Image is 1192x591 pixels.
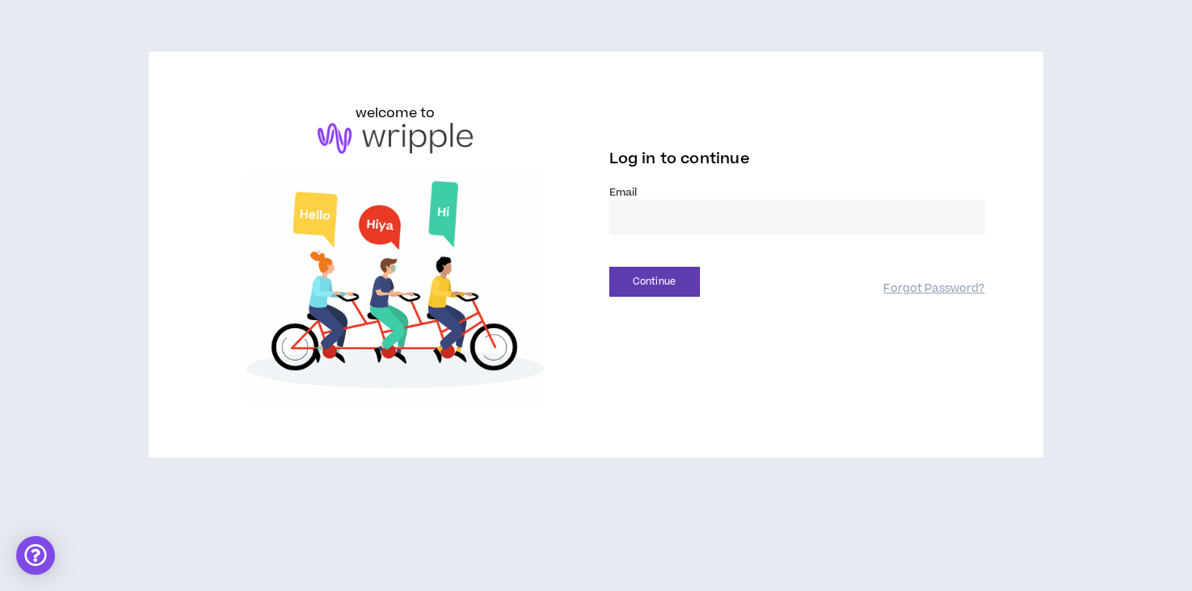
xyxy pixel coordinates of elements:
[883,281,984,297] a: Forgot Password?
[356,103,436,123] h6: welcome to
[16,536,55,575] div: Open Intercom Messenger
[318,123,473,154] img: logo-brand.png
[609,149,750,169] span: Log in to continue
[609,267,700,297] button: Continue
[207,170,583,406] img: Welcome to Wripple
[609,185,985,200] label: Email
